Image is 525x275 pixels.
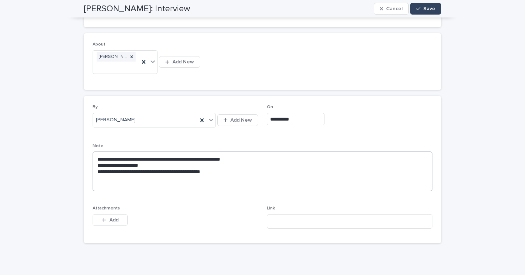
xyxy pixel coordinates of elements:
[386,6,402,11] span: Cancel
[109,217,118,223] span: Add
[93,105,98,109] span: By
[230,118,252,123] span: Add New
[93,42,105,47] span: About
[93,206,120,211] span: Attachments
[423,6,435,11] span: Save
[267,105,273,109] span: On
[93,144,104,148] span: Note
[267,206,275,211] span: Link
[96,116,136,124] span: [PERSON_NAME]
[84,4,190,14] h2: [PERSON_NAME]: Interview
[159,56,200,68] button: Add New
[410,3,441,15] button: Save
[93,214,128,226] button: Add
[97,52,128,62] div: [PERSON_NAME]
[172,59,194,64] span: Add New
[374,3,409,15] button: Cancel
[217,114,258,126] button: Add New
